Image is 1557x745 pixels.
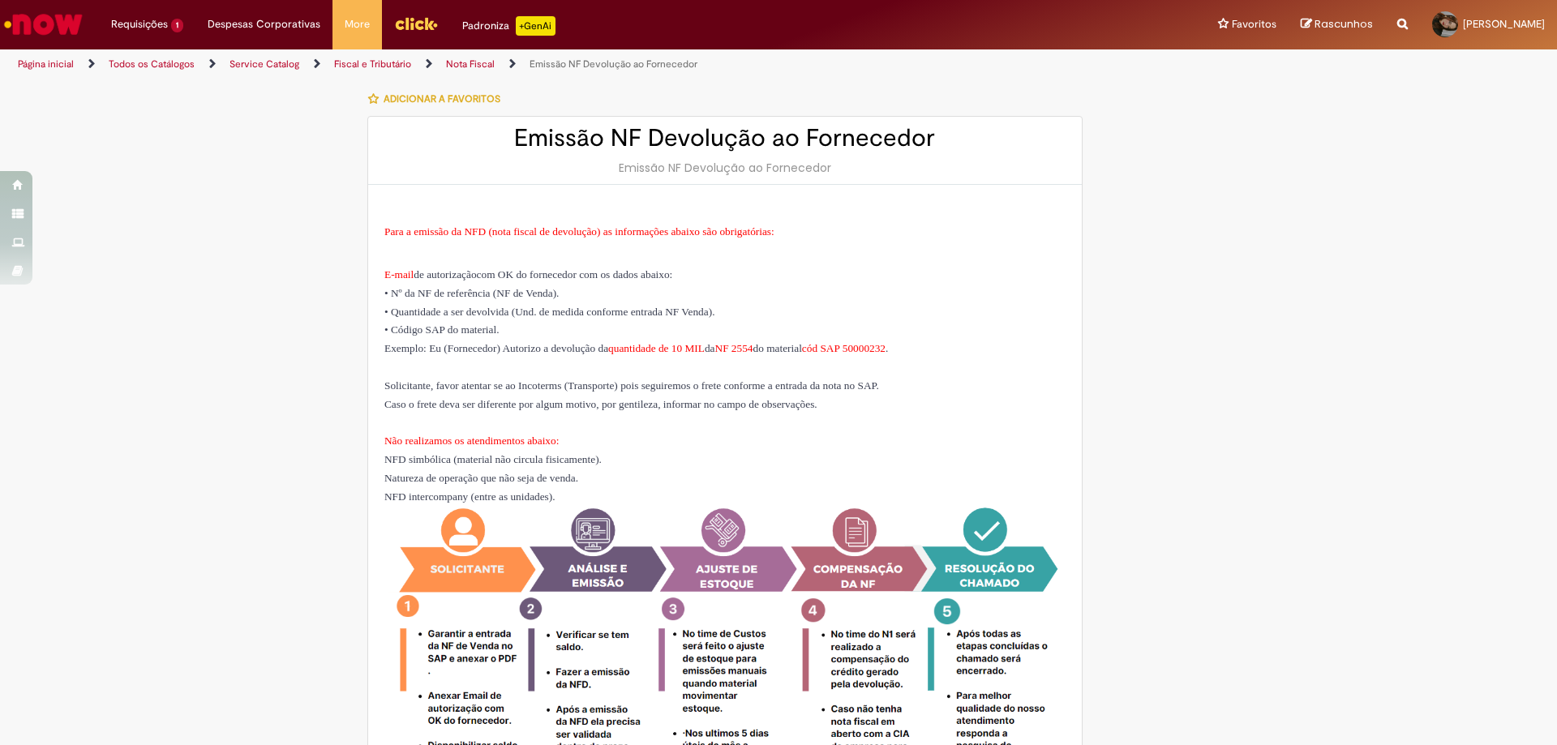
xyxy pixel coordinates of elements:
button: Adicionar a Favoritos [367,82,509,116]
a: Nota Fiscal [446,58,495,71]
span: Não realizamos os atendimentos abaixo: [384,435,559,447]
span: com OK do fornecedor com os dados abaixo: [477,268,673,280]
span: More [345,16,370,32]
a: Service Catalog [229,58,299,71]
span: Rascunhos [1315,16,1373,32]
a: Página inicial [18,58,74,71]
span: . [552,490,555,503]
span: . [556,287,559,299]
span: Despesas Corporativas [208,16,320,32]
span: 1 [171,19,183,32]
span: NF 2554 [715,342,753,354]
img: click_logo_yellow_360x200.png [394,11,438,36]
span: • Código SAP do material. [384,323,500,336]
p: +GenAi [516,16,555,36]
a: Todos os Catálogos [109,58,195,71]
span: • Quantidade a ser devolvida (Und. de medida conforme entrada NF Venda) [384,306,714,318]
a: Fiscal e Tributário [334,58,411,71]
ul: Trilhas de página [12,49,1026,79]
a: Rascunhos [1301,17,1373,32]
h2: Emissão NF Devolução ao Fornecedor [384,125,1066,152]
span: quantidade de 10 MIL [608,342,705,354]
span: [PERSON_NAME] [1463,17,1545,31]
img: ServiceNow [2,8,85,41]
span: E-mail [384,268,414,280]
span: • Nº da NF de referência (NF de Venda) [384,287,559,299]
span: Natureza de operação que não seja de venda. [384,472,578,484]
span: Favoritos [1232,16,1276,32]
span: Requisições [111,16,168,32]
span: Para a emissão da NFD (nota fiscal de devolução) as informações abaixo são obrigatórias: [384,225,774,238]
a: Emissão NF Devolução ao Fornecedor [530,58,697,71]
span: Exemplo: Eu (Fornecedor) Autorizo a devolução da da do material . [384,342,888,354]
span: cód SAP 50000232 [802,342,886,354]
span: de autorização [414,268,672,280]
span: Solicitante, favor atentar se ao Incoterms (Transporte) pois seguiremos o frete conforme a entrad... [384,379,879,410]
div: Emissão NF Devolução ao Fornecedor [384,160,1066,176]
span: . [712,306,714,318]
span: NFD simbólica (material não circula fisicamente) [384,453,602,465]
div: Padroniza [462,16,555,36]
span: NFD intercompany (entre as unidades) [384,490,552,503]
span: Adicionar a Favoritos [384,92,500,105]
span: . [599,453,602,465]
